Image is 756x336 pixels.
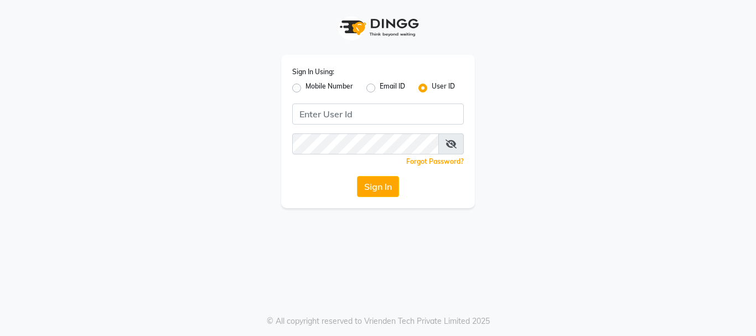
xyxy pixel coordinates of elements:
[292,67,334,77] label: Sign In Using:
[334,11,422,44] img: logo1.svg
[357,176,399,197] button: Sign In
[432,81,455,95] label: User ID
[292,104,464,125] input: Username
[292,133,439,154] input: Username
[380,81,405,95] label: Email ID
[406,157,464,166] a: Forgot Password?
[305,81,353,95] label: Mobile Number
